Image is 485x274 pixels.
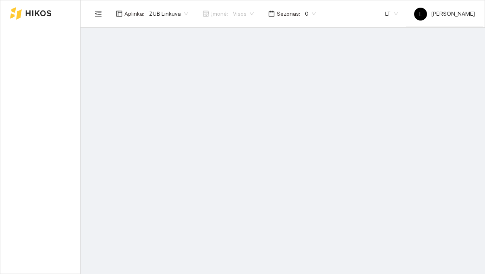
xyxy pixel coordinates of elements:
span: Aplinka : [124,9,144,18]
span: 0 [305,8,316,20]
span: shop [203,10,209,17]
span: LT [385,8,398,20]
span: [PERSON_NAME] [414,10,475,17]
span: layout [116,10,122,17]
span: L [419,8,422,21]
span: Įmonė : [211,9,228,18]
span: ŽŪB Linkuva [149,8,188,20]
span: Visos [233,8,254,20]
button: menu-fold [90,6,106,22]
span: Sezonas : [277,9,300,18]
span: menu-fold [95,10,102,17]
span: calendar [268,10,275,17]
